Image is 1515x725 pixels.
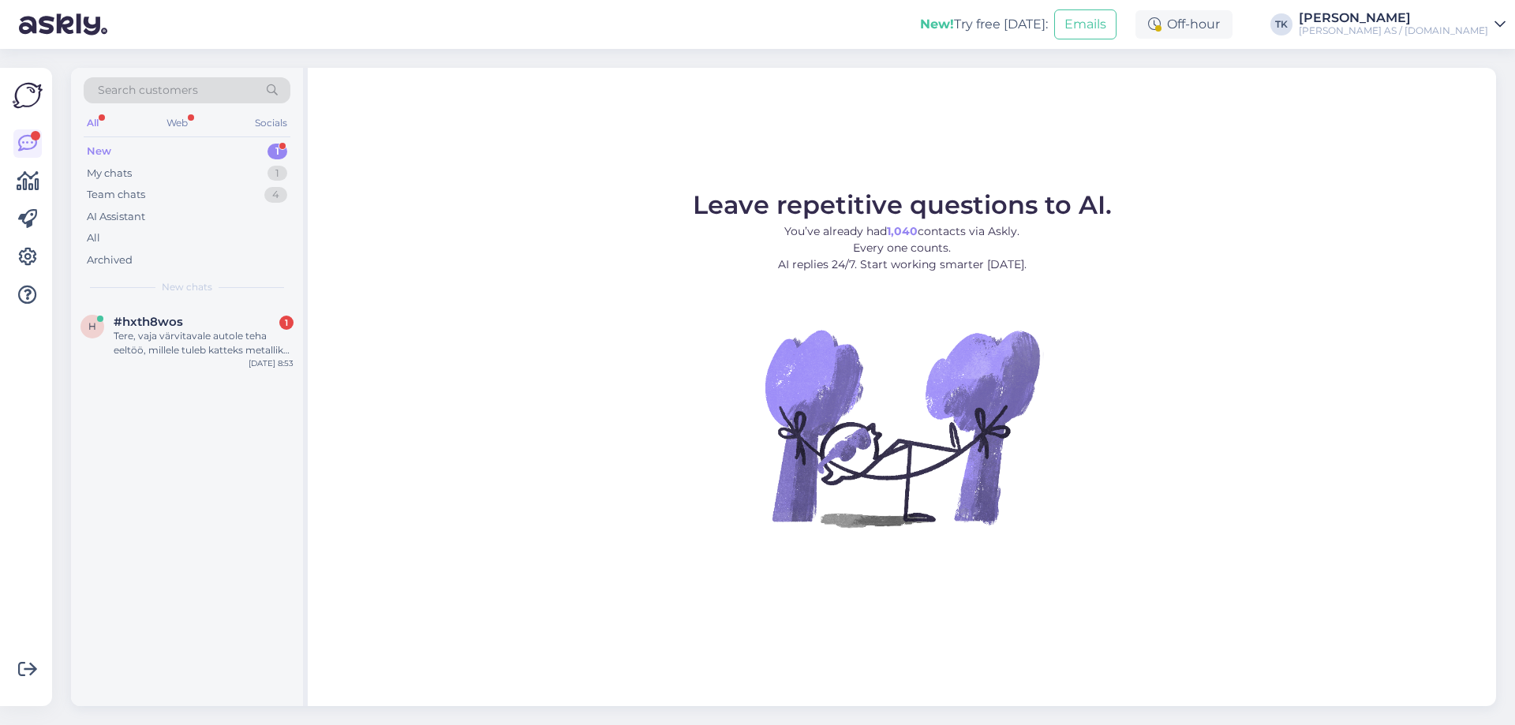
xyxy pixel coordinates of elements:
[249,357,294,369] div: [DATE] 8:53
[1054,9,1117,39] button: Emails
[84,113,102,133] div: All
[693,189,1112,220] span: Leave repetitive questions to AI.
[264,187,287,203] div: 4
[1135,10,1233,39] div: Off-hour
[920,17,954,32] b: New!
[920,15,1048,34] div: Try free [DATE]:
[887,224,918,238] b: 1,040
[87,166,132,181] div: My chats
[87,187,145,203] div: Team chats
[267,144,287,159] div: 1
[1299,24,1488,37] div: [PERSON_NAME] AS / [DOMAIN_NAME]
[13,80,43,110] img: Askly Logo
[114,329,294,357] div: Tere, vaja värvitavale autole teha eeltöö, millele tuleb katteks metallik värv.
[87,252,133,268] div: Archived
[279,316,294,330] div: 1
[163,113,191,133] div: Web
[162,280,212,294] span: New chats
[87,209,145,225] div: AI Assistant
[760,286,1044,570] img: No Chat active
[252,113,290,133] div: Socials
[87,230,100,246] div: All
[88,320,96,332] span: h
[114,315,183,329] span: #hxth8wos
[693,223,1112,273] p: You’ve already had contacts via Askly. Every one counts. AI replies 24/7. Start working smarter [...
[1299,12,1488,24] div: [PERSON_NAME]
[267,166,287,181] div: 1
[1270,13,1292,36] div: TK
[98,82,198,99] span: Search customers
[87,144,111,159] div: New
[1299,12,1506,37] a: [PERSON_NAME][PERSON_NAME] AS / [DOMAIN_NAME]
